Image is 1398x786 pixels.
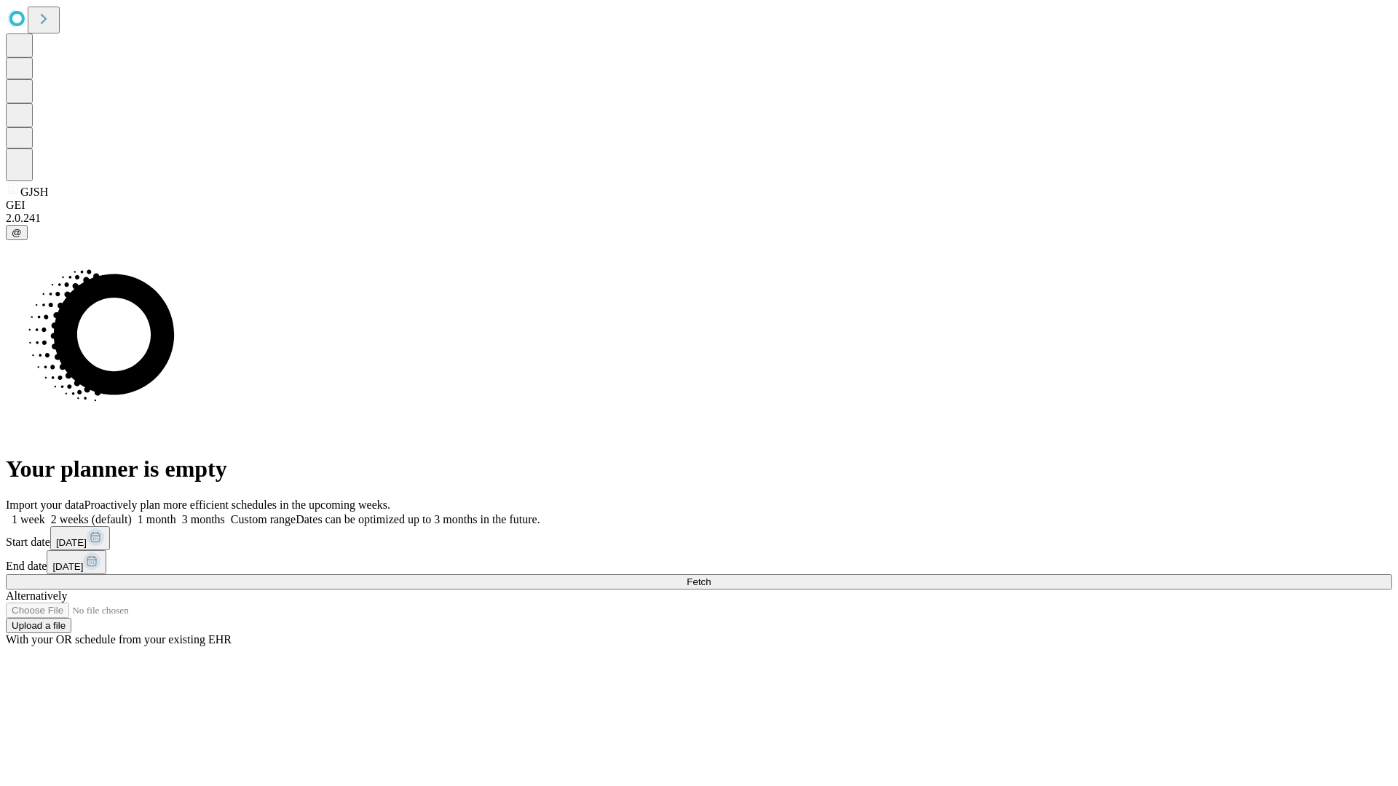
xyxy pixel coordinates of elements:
span: [DATE] [56,537,87,548]
button: [DATE] [50,526,110,550]
span: Custom range [231,513,296,525]
span: Proactively plan more efficient schedules in the upcoming weeks. [84,499,390,511]
span: Alternatively [6,589,67,602]
span: 1 week [12,513,45,525]
button: Upload a file [6,618,71,633]
span: 1 month [138,513,176,525]
button: Fetch [6,574,1392,589]
span: Dates can be optimized up to 3 months in the future. [296,513,540,525]
span: Import your data [6,499,84,511]
div: 2.0.241 [6,212,1392,225]
span: [DATE] [52,561,83,572]
div: GEI [6,199,1392,212]
span: 2 weeks (default) [51,513,132,525]
span: @ [12,227,22,238]
span: Fetch [687,576,711,587]
button: [DATE] [47,550,106,574]
span: GJSH [20,186,48,198]
h1: Your planner is empty [6,456,1392,483]
button: @ [6,225,28,240]
div: Start date [6,526,1392,550]
div: End date [6,550,1392,574]
span: With your OR schedule from your existing EHR [6,633,232,646]
span: 3 months [182,513,225,525]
